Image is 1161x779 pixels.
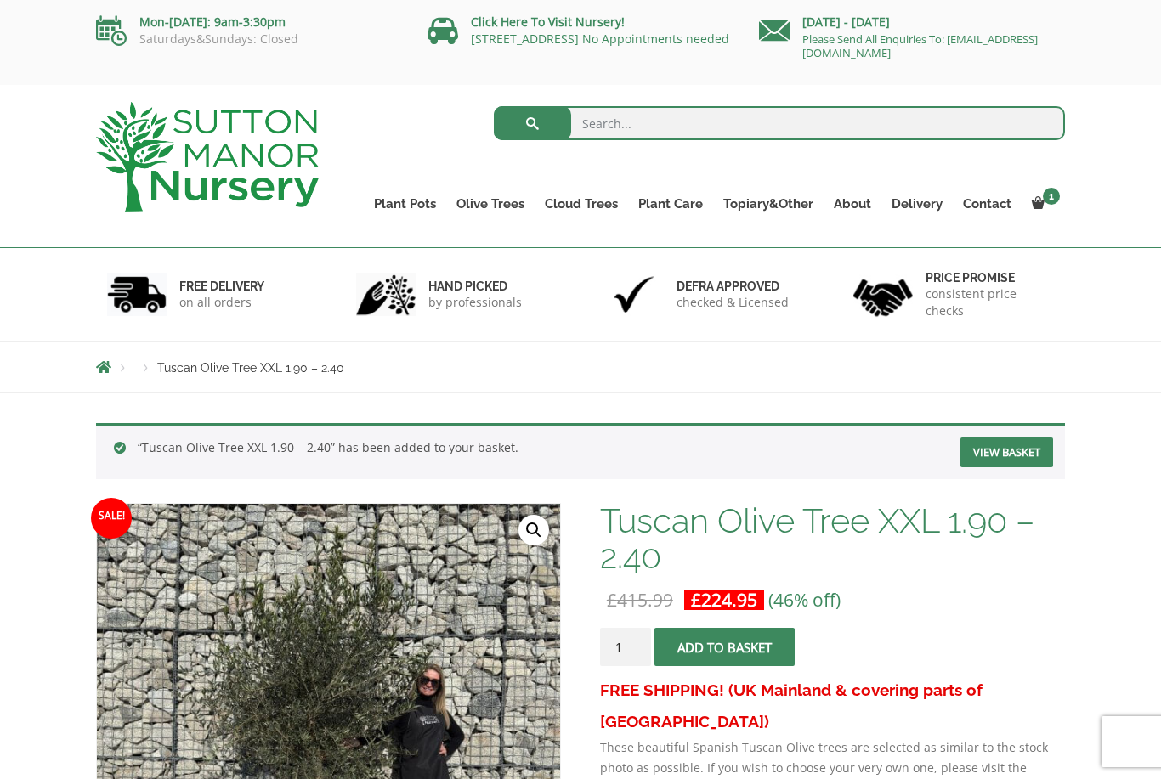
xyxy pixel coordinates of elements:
[428,294,522,311] p: by professionals
[107,273,167,316] img: 1.jpg
[428,279,522,294] h6: hand picked
[356,273,416,316] img: 2.jpg
[518,515,549,545] a: View full-screen image gallery
[926,270,1055,285] h6: Price promise
[691,588,701,612] span: £
[600,628,651,666] input: Product quantity
[926,285,1055,319] p: consistent price checks
[759,12,1065,32] p: [DATE] - [DATE]
[607,588,673,612] bdi: 415.99
[600,503,1065,574] h1: Tuscan Olive Tree XXL 1.90 – 2.40
[364,192,446,216] a: Plant Pots
[157,361,344,375] span: Tuscan Olive Tree XXL 1.90 – 2.40
[91,498,132,539] span: Sale!
[446,192,535,216] a: Olive Trees
[628,192,713,216] a: Plant Care
[713,192,824,216] a: Topiary&Other
[179,279,264,294] h6: FREE DELIVERY
[802,31,1038,60] a: Please Send All Enquiries To: [EMAIL_ADDRESS][DOMAIN_NAME]
[96,360,1065,374] nav: Breadcrumbs
[535,192,628,216] a: Cloud Trees
[471,14,625,30] a: Click Here To Visit Nursery!
[953,192,1022,216] a: Contact
[824,192,881,216] a: About
[768,588,841,612] span: (46% off)
[96,12,402,32] p: Mon-[DATE]: 9am-3:30pm
[1043,188,1060,205] span: 1
[881,192,953,216] a: Delivery
[604,273,664,316] img: 3.jpg
[853,268,913,320] img: 4.jpg
[654,628,795,666] button: Add to basket
[471,31,729,47] a: [STREET_ADDRESS] No Appointments needed
[607,588,617,612] span: £
[960,437,1053,467] a: View basket
[96,102,319,212] img: logo
[494,106,1066,140] input: Search...
[677,294,789,311] p: checked & Licensed
[96,32,402,46] p: Saturdays&Sundays: Closed
[600,675,1065,737] h3: FREE SHIPPING! (UK Mainland & covering parts of [GEOGRAPHIC_DATA])
[677,279,789,294] h6: Defra approved
[691,588,757,612] bdi: 224.95
[179,294,264,311] p: on all orders
[1022,192,1065,216] a: 1
[96,423,1065,479] div: “Tuscan Olive Tree XXL 1.90 – 2.40” has been added to your basket.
